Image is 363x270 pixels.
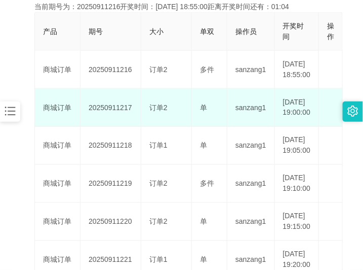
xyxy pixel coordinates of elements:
[347,106,358,117] i: 图标: setting
[149,104,168,112] span: 订单2
[227,89,275,127] td: sanzang1
[80,51,141,89] td: 20250911216
[227,165,275,203] td: sanzang1
[235,27,257,36] span: 操作员
[80,89,141,127] td: 20250911217
[283,22,304,41] span: 开奖时间
[80,127,141,165] td: 20250911218
[149,27,164,36] span: 大小
[80,203,141,241] td: 20250911220
[327,22,334,41] span: 操作
[89,27,103,36] span: 期号
[149,256,168,264] span: 订单1
[275,89,319,127] td: [DATE] 19:00:00
[200,180,214,188] span: 多件
[200,65,214,74] span: 多件
[275,51,319,89] td: [DATE] 18:55:00
[34,2,329,12] div: 当前期号为：20250911216开奖时间：[DATE] 18:55:00距离开奖时间还有：01:04
[35,51,80,89] td: 商城订单
[227,203,275,241] td: sanzang1
[275,165,319,203] td: [DATE] 19:10:00
[275,127,319,165] td: [DATE] 19:05:00
[149,180,168,188] span: 订单2
[43,27,57,36] span: 产品
[275,203,319,241] td: [DATE] 19:15:00
[4,105,17,118] i: 图标: bars
[227,51,275,89] td: sanzang1
[200,218,207,226] span: 单
[200,142,207,150] span: 单
[200,27,214,36] span: 单双
[149,142,168,150] span: 订单1
[200,104,207,112] span: 单
[35,127,80,165] td: 商城订单
[35,203,80,241] td: 商城订单
[227,127,275,165] td: sanzang1
[149,218,168,226] span: 订单2
[149,65,168,74] span: 订单2
[80,165,141,203] td: 20250911219
[35,165,80,203] td: 商城订单
[35,89,80,127] td: 商城订单
[200,256,207,264] span: 单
